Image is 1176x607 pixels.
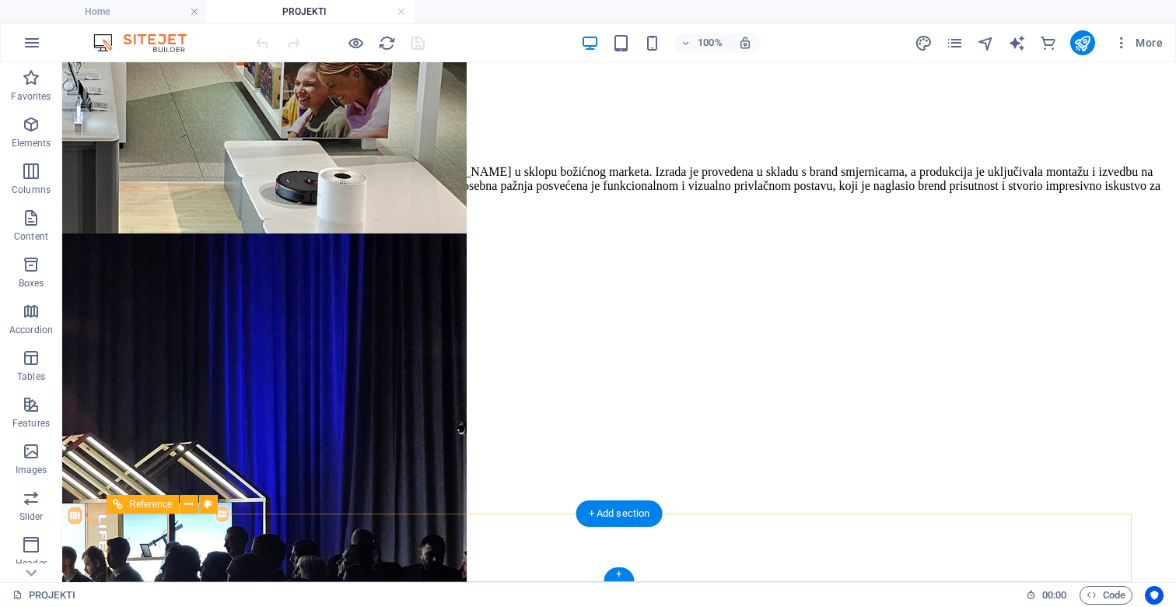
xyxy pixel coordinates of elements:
[16,557,47,570] p: Header
[977,34,995,52] i: Navigator
[16,464,47,476] p: Images
[1114,35,1163,51] span: More
[915,33,933,52] button: design
[1039,33,1058,52] button: commerce
[14,230,48,243] p: Content
[11,90,51,103] p: Favorites
[576,500,663,527] div: + Add section
[12,417,50,430] p: Features
[377,33,396,52] button: reload
[9,324,53,336] p: Accordion
[977,33,996,52] button: navigator
[1008,34,1026,52] i: AI Writer
[698,33,723,52] h6: 100%
[1087,586,1125,605] span: Code
[12,184,51,196] p: Columns
[674,33,730,52] button: 100%
[915,34,933,52] i: Design (Ctrl+Alt+Y)
[1073,34,1091,52] i: Publish
[89,33,206,52] img: Editor Logo
[1070,30,1095,55] button: publish
[1053,589,1055,601] span: :
[1080,586,1132,605] button: Code
[1108,30,1169,55] button: More
[1039,34,1057,52] i: Commerce
[12,586,75,605] a: Click to cancel selection. Double-click to open Pages
[17,370,45,383] p: Tables
[1042,586,1066,605] span: 00 00
[12,137,51,149] p: Elements
[604,567,634,581] div: +
[1145,586,1164,605] button: Usercentrics
[378,34,396,52] i: Reload page
[19,277,44,289] p: Boxes
[207,3,414,20] h4: PROJEKTI
[1026,586,1067,605] h6: Session time
[1008,33,1027,52] button: text_generator
[129,500,172,509] span: Reference
[738,36,752,50] i: On resize automatically adjust zoom level to fit chosen device.
[946,34,964,52] i: Pages (Ctrl+Alt+S)
[946,33,964,52] button: pages
[19,511,44,523] p: Slider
